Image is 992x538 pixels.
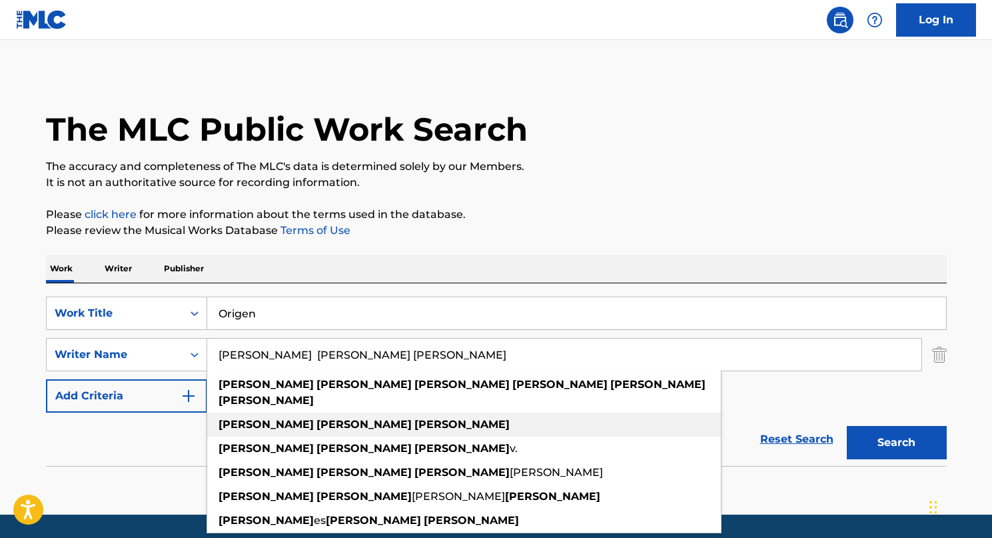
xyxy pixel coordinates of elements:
[316,490,412,503] strong: [PERSON_NAME]
[316,466,412,479] strong: [PERSON_NAME]
[610,378,706,391] strong: [PERSON_NAME]
[326,514,421,527] strong: [PERSON_NAME]
[510,466,603,479] span: [PERSON_NAME]
[55,305,175,321] div: Work Title
[861,7,888,33] div: Help
[160,255,208,283] p: Publisher
[46,175,947,191] p: It is not an authoritative source for recording information.
[414,418,510,431] strong: [PERSON_NAME]
[827,7,853,33] a: Public Search
[832,12,848,28] img: search
[219,442,314,455] strong: [PERSON_NAME]
[847,426,947,459] button: Search
[219,514,314,527] strong: [PERSON_NAME]
[316,418,412,431] strong: [PERSON_NAME]
[46,207,947,223] p: Please for more information about the terms used in the database.
[316,378,412,391] strong: [PERSON_NAME]
[753,425,840,454] a: Reset Search
[219,378,314,391] strong: [PERSON_NAME]
[46,159,947,175] p: The accuracy and completeness of The MLC's data is determined solely by our Members.
[55,347,175,363] div: Writer Name
[505,490,600,503] strong: [PERSON_NAME]
[424,514,519,527] strong: [PERSON_NAME]
[46,379,207,413] button: Add Criteria
[101,255,136,283] p: Writer
[932,338,947,371] img: Delete Criterion
[896,3,976,37] a: Log In
[16,10,67,29] img: MLC Logo
[412,490,505,503] span: [PERSON_NAME]
[46,297,947,466] form: Search Form
[414,466,510,479] strong: [PERSON_NAME]
[181,388,197,404] img: 9d2ae6d4665cec9f34b9.svg
[316,442,412,455] strong: [PERSON_NAME]
[414,442,510,455] strong: [PERSON_NAME]
[867,12,883,28] img: help
[219,394,314,407] strong: [PERSON_NAME]
[414,378,510,391] strong: [PERSON_NAME]
[46,223,947,239] p: Please review the Musical Works Database
[219,418,314,431] strong: [PERSON_NAME]
[219,490,314,503] strong: [PERSON_NAME]
[278,224,350,237] a: Terms of Use
[46,255,77,283] p: Work
[85,208,137,221] a: click here
[512,378,608,391] strong: [PERSON_NAME]
[510,442,518,455] span: v.
[314,514,326,527] span: es
[219,466,314,479] strong: [PERSON_NAME]
[46,109,528,149] h1: The MLC Public Work Search
[925,474,992,538] iframe: Chat Widget
[929,487,937,527] div: Drag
